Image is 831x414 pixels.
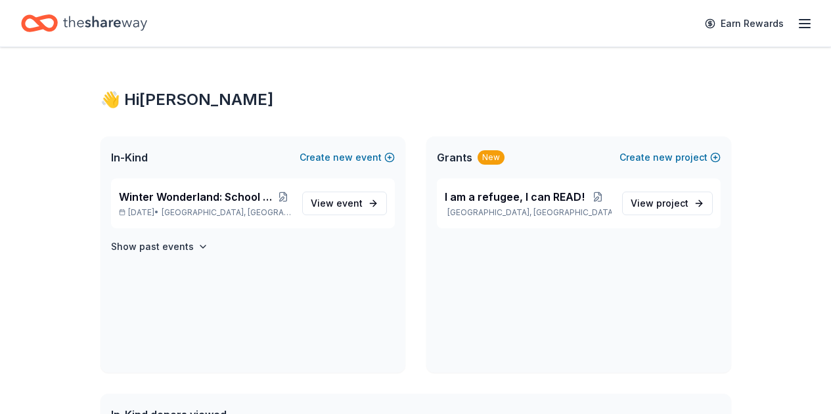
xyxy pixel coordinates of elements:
span: View [311,196,363,211]
span: [GEOGRAPHIC_DATA], [GEOGRAPHIC_DATA] [162,207,291,218]
h4: Show past events [111,239,194,255]
span: new [653,150,673,165]
a: Earn Rewards [697,12,792,35]
div: 👋 Hi [PERSON_NAME] [101,89,731,110]
span: new [333,150,353,165]
a: View event [302,192,387,215]
span: I am a refugee, I can READ! [445,189,585,205]
button: Createnewproject [619,150,721,165]
a: Home [21,8,147,39]
span: In-Kind [111,150,148,165]
p: [DATE] • [119,207,292,218]
span: Winter Wonderland: School Literacy Parent Night [119,189,275,205]
p: [GEOGRAPHIC_DATA], [GEOGRAPHIC_DATA] [445,207,612,218]
span: View [631,196,688,211]
div: New [478,150,505,165]
button: Createnewevent [300,150,395,165]
span: event [336,197,363,209]
a: View project [622,192,713,215]
span: project [656,197,688,209]
button: Show past events [111,239,208,255]
span: Grants [437,150,472,165]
